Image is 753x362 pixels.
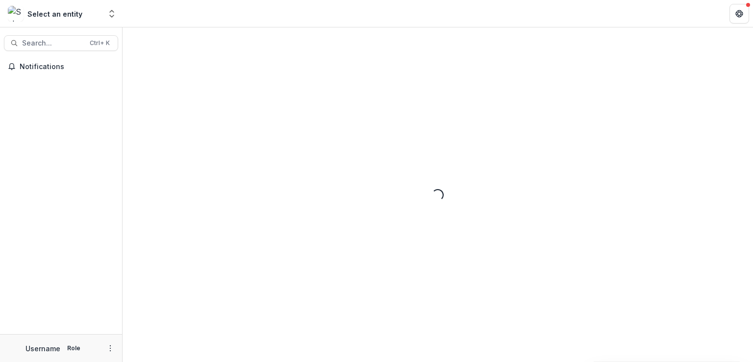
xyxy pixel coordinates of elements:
[20,63,114,71] span: Notifications
[4,35,118,51] button: Search...
[64,344,83,353] p: Role
[729,4,749,24] button: Get Help
[104,342,116,354] button: More
[22,39,84,48] span: Search...
[8,6,24,22] img: Select an entity
[88,38,112,48] div: Ctrl + K
[27,9,82,19] div: Select an entity
[105,4,119,24] button: Open entity switcher
[25,343,60,354] p: Username
[4,59,118,74] button: Notifications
